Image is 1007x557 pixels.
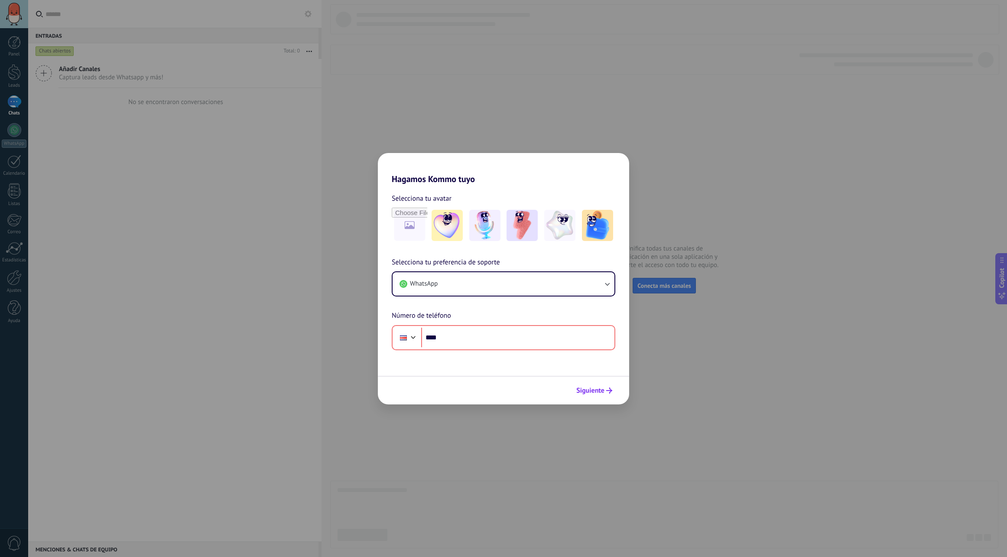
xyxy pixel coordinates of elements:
[469,210,500,241] img: -2.jpeg
[392,193,452,204] span: Selecciona tu avatar
[392,310,451,322] span: Número de teléfono
[392,257,500,268] span: Selecciona tu preferencia de soporte
[410,280,438,288] span: WhatsApp
[576,388,604,394] span: Siguiente
[393,272,614,296] button: WhatsApp
[432,210,463,241] img: -1.jpeg
[378,153,629,184] h2: Hagamos Kommo tuyo
[572,383,616,398] button: Siguiente
[544,210,575,241] img: -4.jpeg
[507,210,538,241] img: -3.jpeg
[395,329,412,347] div: Costa Rica: + 506
[582,210,613,241] img: -5.jpeg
